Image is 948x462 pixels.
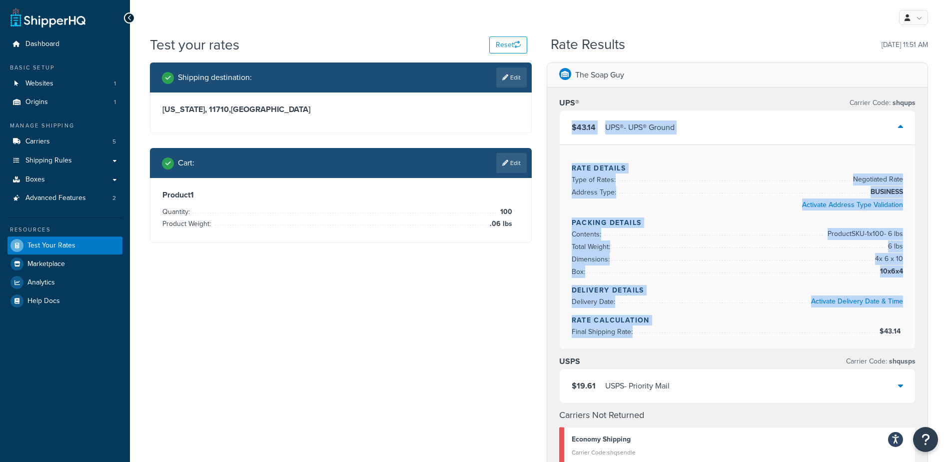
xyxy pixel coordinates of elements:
[572,174,618,185] span: Type of Rates:
[162,104,519,114] h3: [US_STATE], 11710 , [GEOGRAPHIC_DATA]
[880,326,903,336] span: $43.14
[178,158,194,167] h2: Cart :
[572,266,588,277] span: Box:
[498,206,512,218] span: 100
[572,217,904,228] h4: Packing Details
[572,254,612,264] span: Dimensions:
[559,98,579,108] h3: UPS®
[162,190,519,200] h3: Product 1
[7,132,122,151] a: Carriers5
[25,175,45,184] span: Boxes
[572,380,596,391] span: $19.61
[25,40,59,48] span: Dashboard
[178,73,252,82] h2: Shipping destination :
[572,315,904,325] h4: Rate Calculation
[162,218,213,229] span: Product Weight:
[851,173,903,185] span: Negotiated Rate
[27,260,65,268] span: Marketplace
[572,445,908,459] div: Carrier Code: shqsendle
[7,93,122,111] a: Origins1
[878,265,903,277] span: 10x6x4
[572,326,635,337] span: Final Shipping Rate:
[114,98,116,106] span: 1
[913,427,938,452] button: Open Resource Center
[489,36,527,53] button: Reset
[7,35,122,53] a: Dashboard
[846,354,916,368] p: Carrier Code:
[811,296,903,306] a: Activate Delivery Date & Time
[559,408,916,422] h4: Carriers Not Returned
[114,79,116,88] span: 1
[7,273,122,291] a: Analytics
[886,240,903,252] span: 6 lbs
[7,121,122,130] div: Manage Shipping
[162,206,192,217] span: Quantity:
[572,163,904,173] h4: Rate Details
[850,96,916,110] p: Carrier Code:
[27,297,60,305] span: Help Docs
[825,228,903,240] span: Product SKU-1 x 100 - 6 lbs
[572,121,596,133] span: $43.14
[112,137,116,146] span: 5
[7,151,122,170] a: Shipping Rules
[7,170,122,189] a: Boxes
[572,432,908,446] div: Economy Shipping
[27,278,55,287] span: Analytics
[7,74,122,93] li: Websites
[605,379,670,393] div: USPS - Priority Mail
[7,74,122,93] a: Websites1
[572,229,604,239] span: Contents:
[7,189,122,207] a: Advanced Features2
[25,156,72,165] span: Shipping Rules
[25,137,50,146] span: Carriers
[572,285,904,295] h4: Delivery Details
[572,241,613,252] span: Total Weight:
[575,68,624,82] p: The Soap Guy
[112,194,116,202] span: 2
[487,218,512,230] span: .06 lbs
[559,356,580,366] h3: USPS
[891,97,916,108] span: shqups
[7,255,122,273] a: Marketplace
[882,38,928,52] p: [DATE] 11:51 AM
[887,356,916,366] span: shqusps
[605,120,675,134] div: UPS® - UPS® Ground
[873,253,903,265] span: 4 x 6 x 10
[496,153,527,173] a: Edit
[551,37,625,52] h2: Rate Results
[7,225,122,234] div: Resources
[25,98,48,106] span: Origins
[7,292,122,310] a: Help Docs
[7,132,122,151] li: Carriers
[496,67,527,87] a: Edit
[7,189,122,207] li: Advanced Features
[27,241,75,250] span: Test Your Rates
[7,63,122,72] div: Basic Setup
[802,199,903,210] a: Activate Address Type Validation
[868,186,903,198] span: BUSINESS
[25,79,53,88] span: Websites
[572,296,618,307] span: Delivery Date:
[25,194,86,202] span: Advanced Features
[150,35,239,54] h1: Test your rates
[7,93,122,111] li: Origins
[7,236,122,254] a: Test Your Rates
[572,187,619,197] span: Address Type:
